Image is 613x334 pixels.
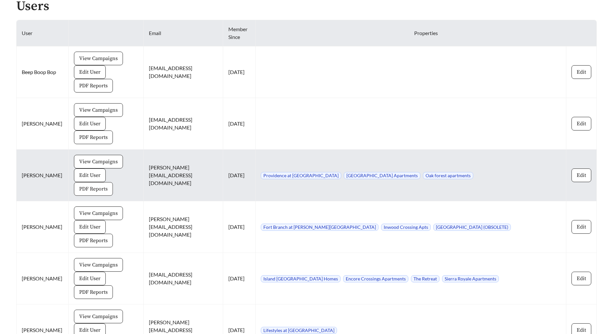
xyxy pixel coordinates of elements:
[74,206,123,220] button: View Campaigns
[74,234,113,247] button: PDF Reports
[79,120,101,128] span: Edit User
[74,168,106,182] button: Edit User
[74,272,106,285] button: Edit User
[74,275,106,281] a: Edit User
[144,253,223,304] td: [EMAIL_ADDRESS][DOMAIN_NAME]
[74,79,113,93] button: PDF Reports
[571,168,591,182] button: Edit
[74,285,113,299] button: PDF Reports
[79,288,108,296] span: PDF Reports
[79,106,118,114] span: View Campaigns
[79,261,118,269] span: View Campaigns
[79,237,108,244] span: PDF Reports
[74,117,106,130] button: Edit User
[223,150,256,201] td: [DATE]
[74,65,106,79] button: Edit User
[74,327,106,333] a: Edit User
[79,223,101,231] span: Edit User
[17,253,69,304] td: [PERSON_NAME]
[17,150,69,201] td: [PERSON_NAME]
[74,210,123,216] a: View Campaigns
[144,201,223,253] td: [PERSON_NAME][EMAIL_ADDRESS][DOMAIN_NAME]
[74,182,113,196] button: PDF Reports
[343,275,408,282] span: Encore Crossings Apartments
[74,103,123,117] button: View Campaigns
[79,326,101,334] span: Edit User
[79,171,101,179] span: Edit User
[74,155,123,168] button: View Campaigns
[74,55,123,61] a: View Campaigns
[442,275,499,282] span: Sierra Royale Apartments
[74,172,106,178] a: Edit User
[74,130,113,144] button: PDF Reports
[577,275,586,282] span: Edit
[74,258,123,272] button: View Campaigns
[256,20,597,46] th: Properties
[261,224,379,231] span: Fort Branch at [PERSON_NAME][GEOGRAPHIC_DATA]
[79,68,101,76] span: Edit User
[577,68,586,76] span: Edit
[79,133,108,141] span: PDF Reports
[577,171,586,179] span: Edit
[17,20,69,46] th: User
[17,46,69,98] td: Beep Boop Bop
[144,98,223,150] td: [EMAIL_ADDRESS][DOMAIN_NAME]
[571,117,591,130] button: Edit
[144,46,223,98] td: [EMAIL_ADDRESS][DOMAIN_NAME]
[144,150,223,201] td: [PERSON_NAME][EMAIL_ADDRESS][DOMAIN_NAME]
[577,120,586,128] span: Edit
[79,158,118,166] span: View Campaigns
[74,106,123,113] a: View Campaigns
[74,220,106,234] button: Edit User
[381,224,431,231] span: Inwood Crossing Apts
[79,82,108,90] span: PDF Reports
[261,172,341,179] span: Providence at [GEOGRAPHIC_DATA]
[223,253,256,304] td: [DATE]
[223,46,256,98] td: [DATE]
[411,275,439,282] span: The Retreat
[74,223,106,229] a: Edit User
[571,220,591,234] button: Edit
[79,209,118,217] span: View Campaigns
[223,98,256,150] td: [DATE]
[17,201,69,253] td: [PERSON_NAME]
[17,98,69,150] td: [PERSON_NAME]
[144,20,223,46] th: Email
[223,201,256,253] td: [DATE]
[79,275,101,282] span: Edit User
[223,20,256,46] th: Member Since
[74,52,123,65] button: View Campaigns
[577,223,586,231] span: Edit
[261,275,341,282] span: Island [GEOGRAPHIC_DATA] Homes
[79,313,118,320] span: View Campaigns
[344,172,420,179] span: [GEOGRAPHIC_DATA] Apartments
[74,310,123,323] button: View Campaigns
[74,261,123,267] a: View Campaigns
[571,272,591,285] button: Edit
[423,172,473,179] span: Oak forest apartments
[74,158,123,164] a: View Campaigns
[79,185,108,193] span: PDF Reports
[433,224,511,231] span: [GEOGRAPHIC_DATA] (OBSOLETE)
[571,65,591,79] button: Edit
[74,313,123,319] a: View Campaigns
[79,55,118,62] span: View Campaigns
[74,68,106,75] a: Edit User
[577,326,586,334] span: Edit
[261,327,337,334] span: Lifestyles at [GEOGRAPHIC_DATA]
[74,120,106,126] a: Edit User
